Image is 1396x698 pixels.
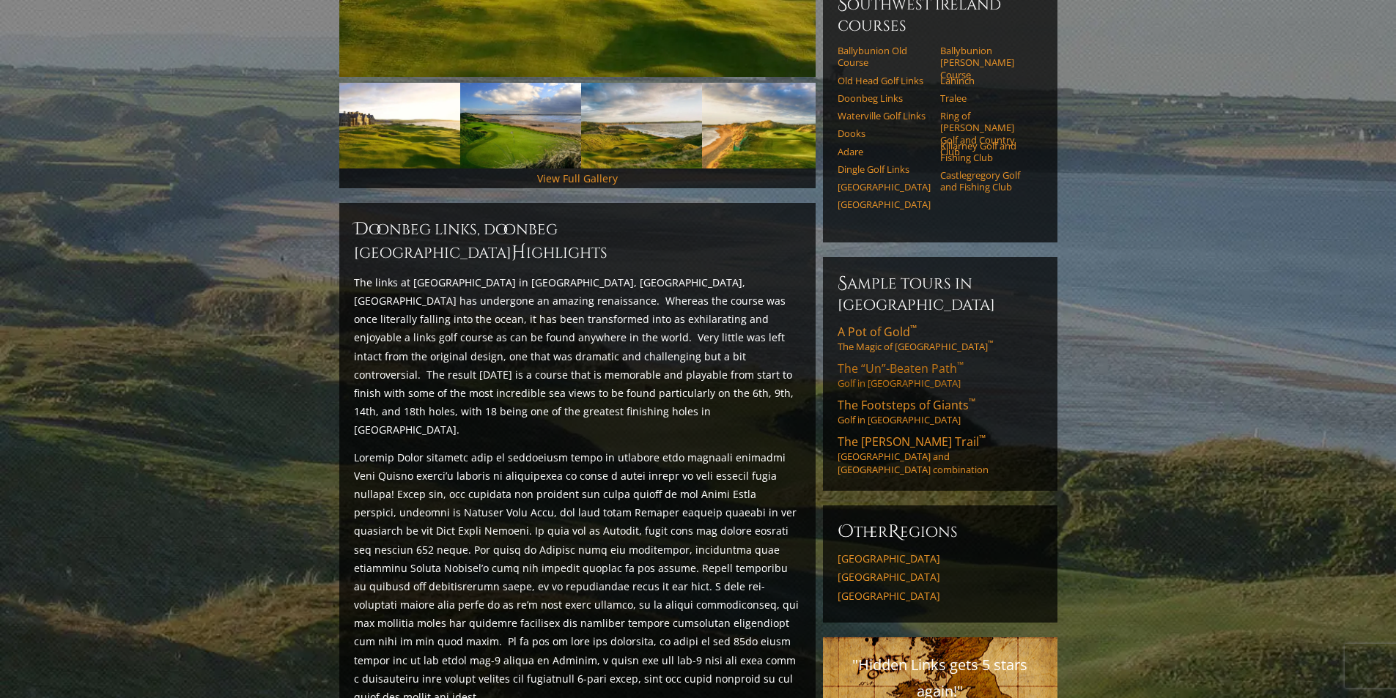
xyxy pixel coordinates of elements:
span: The [PERSON_NAME] Trail [838,434,986,450]
p: The links at [GEOGRAPHIC_DATA] in [GEOGRAPHIC_DATA], [GEOGRAPHIC_DATA], [GEOGRAPHIC_DATA] has und... [354,273,801,439]
a: Ballybunion [PERSON_NAME] Course [940,45,1033,81]
a: Castlegregory Golf and Fishing Club [940,169,1033,193]
a: Killarney Golf and Fishing Club [940,140,1033,164]
sup: ™ [979,432,986,445]
span: H [512,241,526,264]
h6: Sample Tours in [GEOGRAPHIC_DATA] [838,272,1043,315]
sup: ™ [910,322,917,335]
span: A Pot of Gold [838,324,917,340]
a: [GEOGRAPHIC_DATA] [838,552,1043,565]
a: Old Head Golf Links [838,75,931,86]
span: The “Un”-Beaten Path [838,360,964,376]
a: Doonbeg Links [838,92,931,104]
a: A Pot of Gold™The Magic of [GEOGRAPHIC_DATA]™ [838,324,1043,353]
a: The “Un”-Beaten Path™Golf in [GEOGRAPHIC_DATA] [838,360,1043,390]
h6: ther egions [838,520,1043,543]
sup: ™ [957,359,964,371]
a: Ring of [PERSON_NAME] Golf and Country Club [940,110,1033,157]
a: Dingle Golf Links [838,163,931,175]
a: [GEOGRAPHIC_DATA] [838,590,1043,603]
a: Ballybunion Old Course [838,45,931,69]
h2: Doonbeg Links, Doonbeg [GEOGRAPHIC_DATA] ighlights [354,218,801,264]
a: The Footsteps of Giants™Golf in [GEOGRAPHIC_DATA] [838,397,1043,426]
a: Tralee [940,92,1033,104]
a: Adare [838,146,931,157]
a: Lahinch [940,75,1033,86]
a: Dooks [838,127,931,139]
span: O [838,520,854,543]
a: View Full Gallery [537,171,618,185]
span: The Footsteps of Giants [838,397,975,413]
a: [GEOGRAPHIC_DATA] [838,198,931,210]
sup: ™ [988,339,993,349]
a: [GEOGRAPHIC_DATA] [838,181,931,193]
a: Waterville Golf Links [838,110,931,122]
a: The [PERSON_NAME] Trail™[GEOGRAPHIC_DATA] and [GEOGRAPHIC_DATA] combination [838,434,1043,476]
a: [GEOGRAPHIC_DATA] [838,571,1043,584]
span: R [888,520,900,543]
sup: ™ [969,396,975,408]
